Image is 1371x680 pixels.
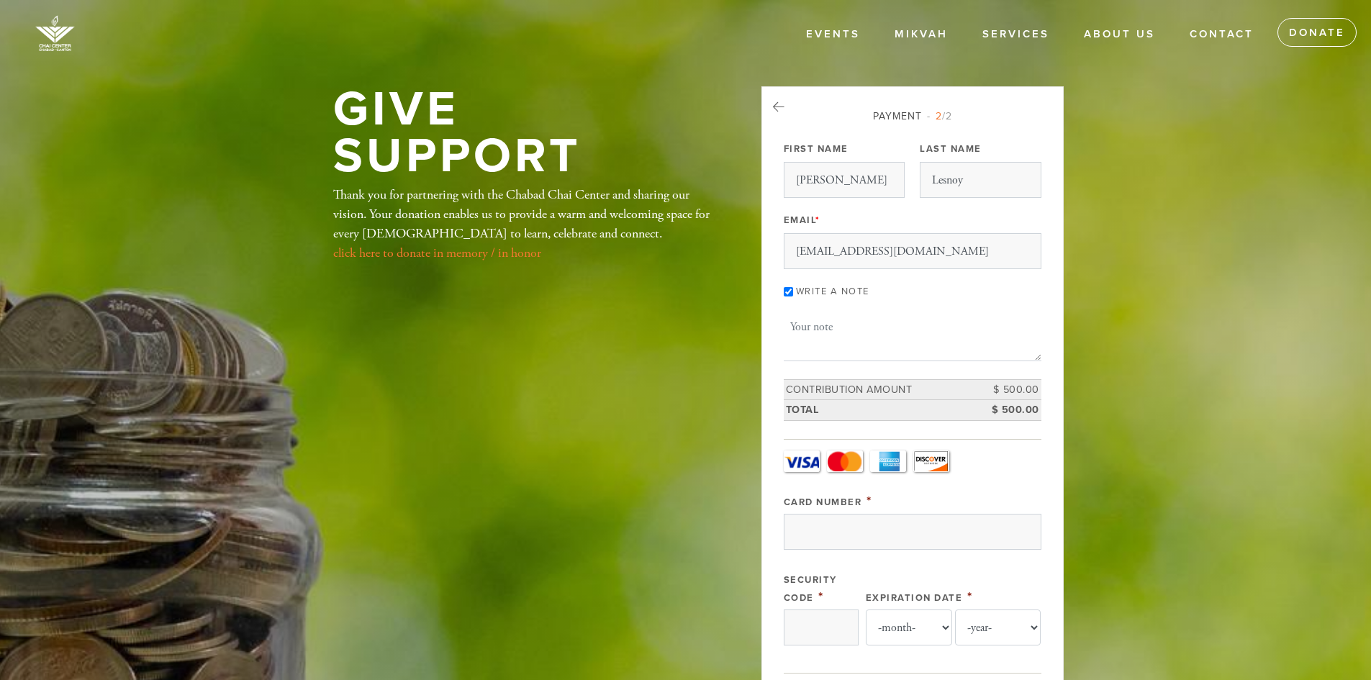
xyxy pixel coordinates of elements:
[784,400,977,421] td: Total
[866,592,963,604] label: Expiration Date
[1277,18,1357,47] a: Donate
[784,497,862,508] label: Card Number
[972,21,1060,48] a: Services
[795,21,871,48] a: Events
[977,400,1041,421] td: $ 500.00
[784,109,1041,124] div: Payment
[967,589,973,604] span: This field is required.
[784,574,837,604] label: Security Code
[22,7,89,59] img: image%20%281%29.png
[784,379,977,400] td: Contribution Amount
[333,185,715,263] div: Thank you for partnering with the Chabad Chai Center and sharing our vision. Your donation enable...
[920,142,982,155] label: Last Name
[977,379,1041,400] td: $ 500.00
[818,589,824,604] span: This field is required.
[927,110,952,122] span: /2
[866,609,952,645] select: Expiration Date month
[913,450,949,472] a: Discover
[784,450,820,472] a: Visa
[333,86,715,179] h1: Give Support
[936,110,942,122] span: 2
[1179,21,1264,48] a: Contact
[827,450,863,472] a: MasterCard
[784,214,820,227] label: Email
[884,21,959,48] a: Mikvah
[815,214,820,226] span: This field is required.
[1073,21,1166,48] a: About Us
[955,609,1041,645] select: Expiration Date year
[333,245,541,261] a: click here to donate in memory / in honor
[870,450,906,472] a: Amex
[796,286,869,297] label: Write a note
[867,493,872,509] span: This field is required.
[784,142,849,155] label: First Name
